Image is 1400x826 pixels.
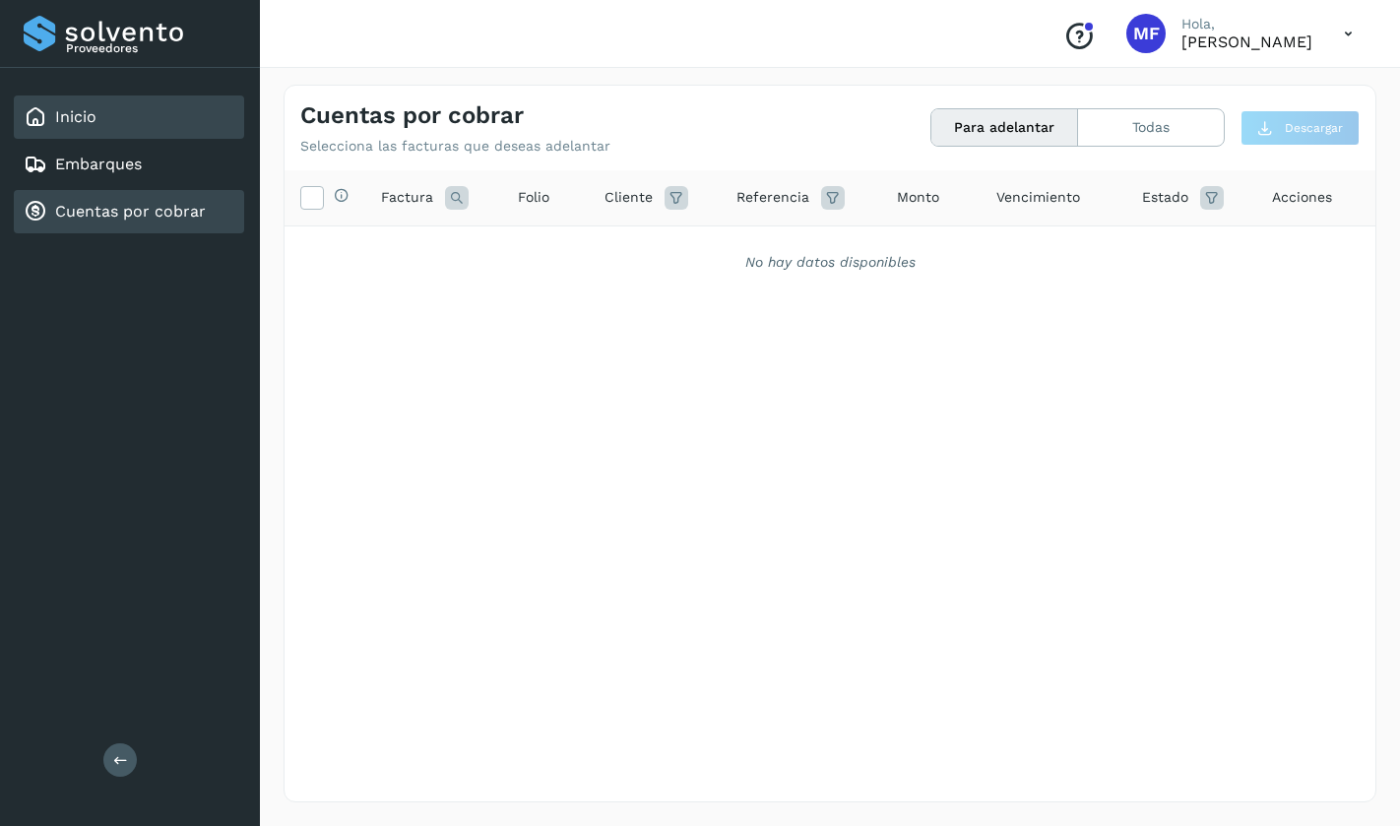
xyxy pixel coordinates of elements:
button: Todas [1078,109,1224,146]
span: Folio [518,187,549,208]
span: Acciones [1272,187,1332,208]
button: Para adelantar [931,109,1078,146]
p: Selecciona las facturas que deseas adelantar [300,138,610,155]
p: Hola, [1181,16,1312,32]
button: Descargar [1241,110,1360,146]
a: Embarques [55,155,142,173]
a: Inicio [55,107,96,126]
h4: Cuentas por cobrar [300,101,524,130]
span: Descargar [1285,119,1343,137]
div: Inicio [14,95,244,139]
span: Referencia [736,187,809,208]
span: Cliente [605,187,653,208]
p: Proveedores [66,41,236,55]
a: Cuentas por cobrar [55,202,206,221]
div: Embarques [14,143,244,186]
p: MONICA FONTES CHAVEZ [1181,32,1312,51]
span: Vencimiento [996,187,1080,208]
span: Estado [1142,187,1188,208]
div: No hay datos disponibles [310,252,1350,273]
span: Monto [897,187,939,208]
span: Factura [381,187,433,208]
div: Cuentas por cobrar [14,190,244,233]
